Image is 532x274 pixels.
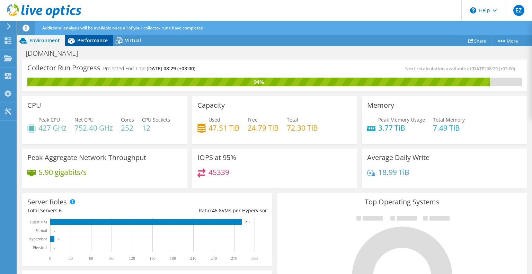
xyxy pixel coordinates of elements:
[121,116,134,123] span: Cores
[378,168,409,176] h4: 18.99 TiB
[209,116,220,123] span: Used
[197,101,225,109] h3: Capacity
[147,207,267,214] div: Ratio: VMs per Hypervisor
[59,207,62,214] span: 6
[125,37,141,44] span: Virtual
[287,124,318,132] h4: 72.30 TiB
[142,116,170,123] span: CPU Sockets
[27,78,490,86] div: 94%
[27,101,41,109] h3: CPU
[211,256,217,261] text: 240
[58,237,60,241] text: 6
[121,124,134,132] h4: 252
[23,50,89,57] h1: [DOMAIN_NAME]
[248,124,279,132] h4: 24.79 TiB
[212,207,222,214] span: 46.8
[36,228,47,233] text: Virtual
[74,124,113,132] h4: 752.40 GHz
[74,116,94,123] span: Net CPU
[378,116,425,123] span: Peak Memory Usage
[69,256,73,261] text: 30
[29,37,60,44] span: Environment
[28,237,47,241] text: Hypervisor
[513,5,524,16] span: EZ
[38,168,87,176] h4: 5.90 gigabits/s
[129,256,135,261] text: 120
[38,116,60,123] span: Peak CPU
[433,116,465,123] span: Total Memory
[209,168,229,176] h4: 45339
[27,207,147,214] div: Total Servers:
[367,101,394,109] h3: Memory
[367,154,429,161] h3: Average Daily Write
[405,65,518,72] span: Next recalculation available at
[190,256,196,261] text: 210
[491,35,523,46] a: More
[282,198,522,206] h3: Top Operating Systems
[433,124,465,132] h4: 7.49 TiB
[147,65,195,72] span: [DATE] 08:29 (+03:00)
[471,65,515,72] span: [DATE] 08:29 (+03:00)
[30,220,47,224] text: Guest VM
[49,256,51,261] text: 0
[38,124,66,132] h4: 427 GHz
[470,7,476,14] svg: \n
[378,124,425,132] h4: 3.77 TiB
[77,37,108,44] span: Performance
[245,220,250,224] text: 281
[33,245,47,250] text: Physical
[142,124,170,132] h4: 12
[149,256,156,261] text: 150
[89,256,93,261] text: 60
[27,198,67,206] h3: Server Roles
[248,116,258,123] span: Free
[54,229,55,232] text: 0
[54,246,55,249] text: 0
[170,256,176,261] text: 180
[251,256,258,261] text: 300
[463,35,491,46] a: Share
[197,154,236,161] h3: IOPS at 95%
[209,124,240,132] h4: 47.51 TiB
[42,25,204,31] span: Additional analysis will be available once all of your collector runs have completed.
[27,154,146,161] h3: Peak Aggregate Network Throughput
[231,256,237,261] text: 270
[287,116,298,123] span: Total
[103,65,195,72] h4: Projected End Time:
[109,256,114,261] text: 90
